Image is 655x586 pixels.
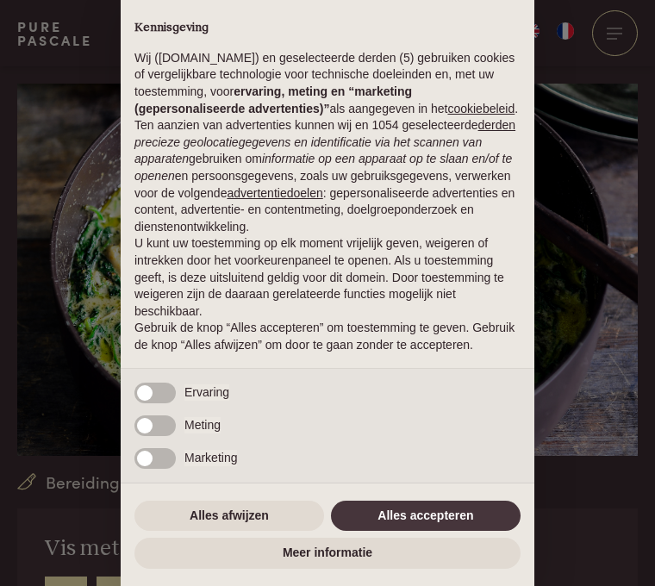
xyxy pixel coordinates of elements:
button: Meer informatie [134,538,521,569]
p: Gebruik de knop “Alles accepteren” om toestemming te geven. Gebruik de knop “Alles afwijzen” om d... [134,320,521,353]
em: precieze geolocatiegegevens en identificatie via het scannen van apparaten [134,135,482,166]
strong: ervaring, meting en “marketing (gepersonaliseerde advertenties)” [134,84,412,115]
button: derden [478,117,516,134]
span: Meting [184,417,221,434]
h2: Kennisgeving [134,21,521,36]
button: advertentiedoelen [227,185,322,203]
a: cookiebeleid [447,102,515,115]
span: Ervaring [184,384,229,402]
p: Wij ([DOMAIN_NAME]) en geselecteerde derden (5) gebruiken cookies of vergelijkbare technologie vo... [134,50,521,117]
p: U kunt uw toestemming op elk moment vrijelijk geven, weigeren of intrekken door het voorkeurenpan... [134,235,521,320]
button: Alles accepteren [331,501,521,532]
button: Alles afwijzen [134,501,324,532]
em: informatie op een apparaat op te slaan en/of te openen [134,152,512,183]
span: Marketing [184,450,237,467]
p: Ten aanzien van advertenties kunnen wij en 1054 geselecteerde gebruiken om en persoonsgegevens, z... [134,117,521,235]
